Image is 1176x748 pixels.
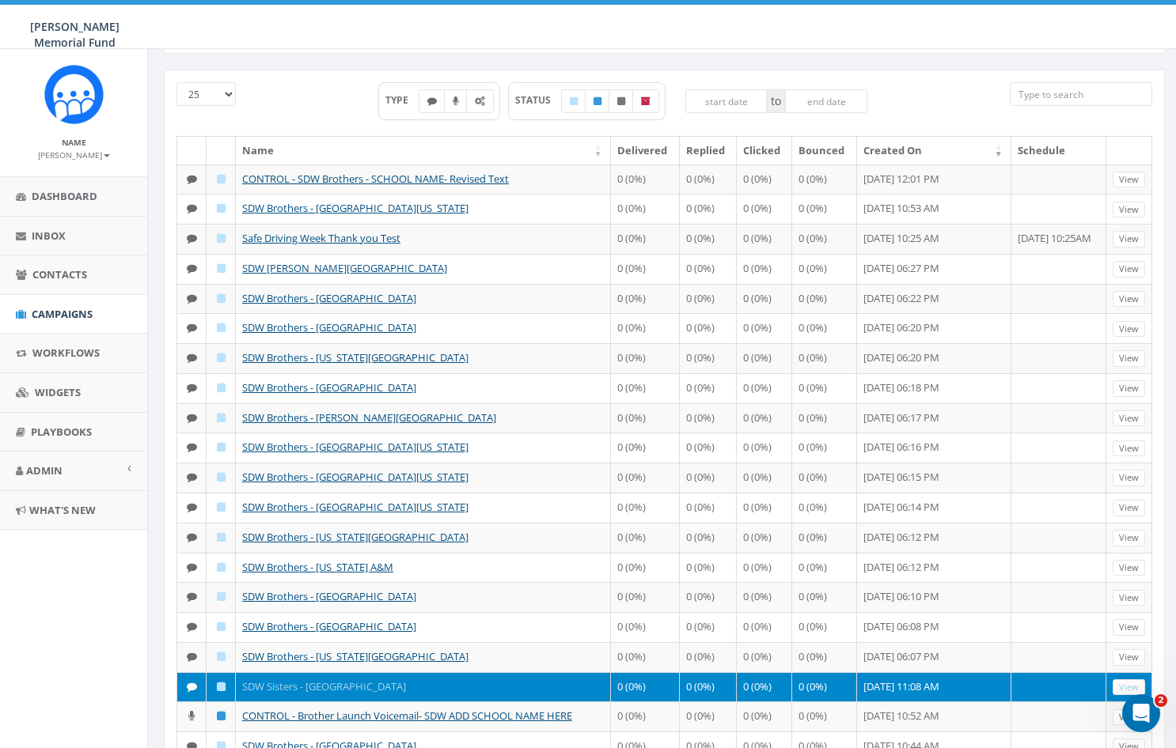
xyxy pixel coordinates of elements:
[29,503,96,517] span: What's New
[187,323,197,333] i: Text SMS
[1113,470,1145,486] a: View
[594,96,601,106] i: Published
[857,493,1011,523] td: [DATE] 06:14 PM
[32,307,93,321] span: Campaigns
[32,267,87,281] span: Contacts
[1113,410,1145,427] a: View
[611,373,680,403] td: 0 (0%)
[1010,82,1153,106] input: Type to search
[217,532,226,542] i: Draft
[857,137,1011,164] th: Created On: activate to sort column ascending
[680,493,737,523] td: 0 (0%)
[187,532,197,542] i: Text SMS
[857,254,1011,284] td: [DATE] 06:27 PM
[792,373,857,403] td: 0 (0%)
[611,582,680,612] td: 0 (0%)
[737,284,792,314] td: 0 (0%)
[857,313,1011,343] td: [DATE] 06:20 PM
[30,19,119,50] span: [PERSON_NAME] Memorial Fund
[792,612,857,642] td: 0 (0%)
[792,553,857,583] td: 0 (0%)
[737,553,792,583] td: 0 (0%)
[38,149,110,161] small: [PERSON_NAME]
[680,164,737,195] td: 0 (0%)
[187,263,197,274] i: Text SMS
[737,224,792,254] td: 0 (0%)
[611,493,680,523] td: 0 (0%)
[242,560,393,574] a: SDW Brothers - [US_STATE] A&M
[62,137,86,148] small: Name
[419,89,446,113] label: Text SMS
[680,553,737,583] td: 0 (0%)
[561,89,586,113] label: Draft
[857,463,1011,493] td: [DATE] 06:15 PM
[187,413,197,423] i: Text SMS
[680,612,737,642] td: 0 (0%)
[737,701,792,731] td: 0 (0%)
[609,89,634,113] label: Unpublished
[187,442,197,452] i: Text SMS
[32,346,100,360] span: Workflows
[1011,137,1106,164] th: Schedule
[611,553,680,583] td: 0 (0%)
[217,621,226,632] i: Draft
[737,164,792,195] td: 0 (0%)
[242,172,509,186] a: CONTROL - SDW Brothers - SCHOOL NAME- Revised Text
[1113,291,1145,308] a: View
[217,383,226,393] i: Draft
[857,523,1011,553] td: [DATE] 06:12 PM
[792,403,857,433] td: 0 (0%)
[680,523,737,553] td: 0 (0%)
[242,380,416,395] a: SDW Brothers - [GEOGRAPHIC_DATA]
[857,224,1011,254] td: [DATE] 10:25 AM
[857,701,1011,731] td: [DATE] 10:52 AM
[475,96,485,106] i: Automated Message
[857,373,1011,403] td: [DATE] 06:18 PM
[187,502,197,512] i: Text SMS
[1113,560,1145,576] a: View
[217,293,226,304] i: Draft
[680,463,737,493] td: 0 (0%)
[1122,694,1160,732] iframe: Intercom live chat
[857,612,1011,642] td: [DATE] 06:08 PM
[680,582,737,612] td: 0 (0%)
[680,433,737,463] td: 0 (0%)
[737,642,792,672] td: 0 (0%)
[187,652,197,662] i: Text SMS
[1113,231,1145,247] a: View
[242,470,469,484] a: SDW Brothers - [GEOGRAPHIC_DATA][US_STATE]
[1113,679,1145,696] a: View
[217,472,226,482] i: Draft
[611,672,680,702] td: 0 (0%)
[792,433,857,463] td: 0 (0%)
[1113,709,1145,726] a: View
[242,231,400,245] a: Safe Driving Week Thank you Test
[1113,380,1145,397] a: View
[857,433,1011,463] td: [DATE] 06:16 PM
[187,472,197,482] i: Text SMS
[217,652,226,662] i: Draft
[737,313,792,343] td: 0 (0%)
[617,96,625,106] i: Unpublished
[217,682,226,692] i: Draft
[611,224,680,254] td: 0 (0%)
[737,194,792,224] td: 0 (0%)
[217,413,226,423] i: Draft
[737,254,792,284] td: 0 (0%)
[217,442,226,452] i: Draft
[792,224,857,254] td: 0 (0%)
[611,313,680,343] td: 0 (0%)
[242,261,447,275] a: SDW [PERSON_NAME][GEOGRAPHIC_DATA]
[242,530,469,544] a: SDW Brothers - [US_STATE][GEOGRAPHIC_DATA]
[611,194,680,224] td: 0 (0%)
[611,612,680,642] td: 0 (0%)
[737,343,792,373] td: 0 (0%)
[187,293,197,304] i: Text SMS
[857,343,1011,373] td: [DATE] 06:20 PM
[611,463,680,493] td: 0 (0%)
[632,89,659,113] label: Archived
[187,203,197,213] i: Text SMS
[242,320,416,334] a: SDW Brothers - [GEOGRAPHIC_DATA]
[44,65,104,124] img: Rally_Corp_Icon.png
[792,284,857,314] td: 0 (0%)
